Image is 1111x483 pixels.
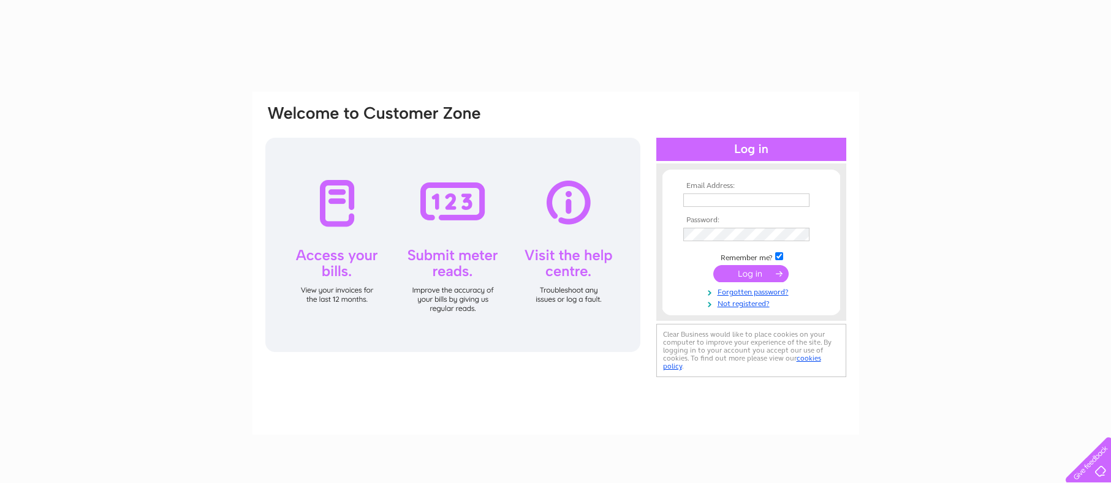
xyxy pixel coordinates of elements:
[680,216,822,225] th: Password:
[663,354,821,370] a: cookies policy
[680,182,822,190] th: Email Address:
[683,297,822,309] a: Not registered?
[656,324,846,377] div: Clear Business would like to place cookies on your computer to improve your experience of the sit...
[683,285,822,297] a: Forgotten password?
[713,265,789,282] input: Submit
[680,250,822,263] td: Remember me?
